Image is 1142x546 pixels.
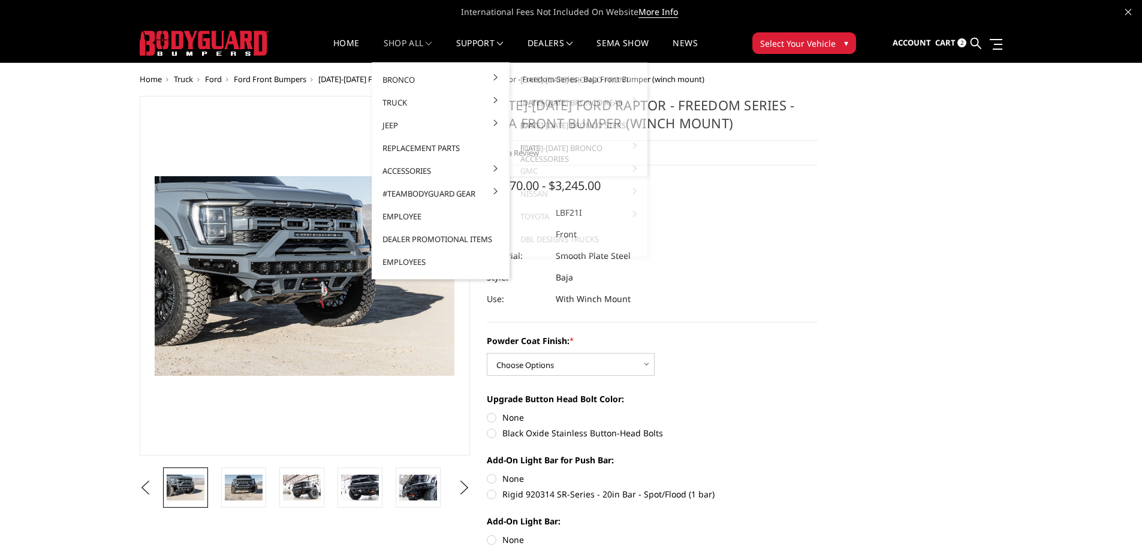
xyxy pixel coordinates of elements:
[1082,488,1142,546] iframe: Chat Widget
[514,91,643,114] a: Chevrolet
[487,454,818,466] label: Add-On Light Bar for Push Bar:
[935,27,966,59] a: Cart 2
[487,96,818,141] h1: [DATE]-[DATE] Ford Raptor - Freedom Series - Baja Front Bumper (winch mount)
[140,74,162,85] a: Home
[318,74,411,85] a: [DATE]-[DATE] Ford Raptor
[205,74,222,85] a: Ford
[673,39,697,62] a: News
[514,68,643,91] a: [DATE]-[DATE] Bronco Front
[376,114,505,137] a: Jeep
[376,251,505,273] a: Employees
[514,205,643,228] a: Toyota
[487,411,818,424] label: None
[376,137,505,159] a: Replacement Parts
[174,74,193,85] a: Truck
[376,228,505,251] a: Dealer Promotional Items
[487,533,818,546] label: None
[487,472,818,485] label: None
[456,39,504,62] a: Support
[487,334,818,347] label: Powder Coat Finish:
[487,427,818,439] label: Black Oxide Stainless Button-Head Bolts
[514,182,643,205] a: Nissan
[893,27,931,59] a: Account
[137,479,155,497] button: Previous
[514,228,643,251] a: DBL Designs Trucks
[528,39,573,62] a: Dealers
[514,114,643,137] a: Ram
[638,6,678,18] a: More Info
[455,479,473,497] button: Next
[234,74,306,85] a: Ford Front Bumpers
[514,159,643,182] a: GMC
[376,159,505,182] a: Accessories
[140,96,471,455] a: 2021-2025 Ford Raptor - Freedom Series - Baja Front Bumper (winch mount)
[556,267,573,288] dd: Baja
[225,475,263,500] img: 2021-2025 Ford Raptor - Freedom Series - Baja Front Bumper (winch mount)
[514,137,643,159] a: Ford
[487,288,547,310] dt: Use:
[376,205,505,228] a: Employee
[333,39,359,62] a: Home
[935,37,956,48] span: Cart
[893,37,931,48] span: Account
[399,475,437,500] img: 2021-2025 Ford Raptor - Freedom Series - Baja Front Bumper (winch mount)
[752,32,856,54] button: Select Your Vehicle
[487,488,818,500] label: Rigid 920314 SR-Series - 20in Bar - Spot/Flood (1 bar)
[760,37,836,50] span: Select Your Vehicle
[376,68,505,91] a: Bronco
[487,267,547,288] dt: Style:
[140,31,269,56] img: BODYGUARD BUMPERS
[487,393,818,405] label: Upgrade Button Head Bolt Color:
[596,39,649,62] a: SEMA Show
[167,475,204,500] img: 2021-2025 Ford Raptor - Freedom Series - Baja Front Bumper (winch mount)
[487,515,818,527] label: Add-On Light Bar:
[376,91,505,114] a: Truck
[283,475,321,500] img: 2021-2025 Ford Raptor - Freedom Series - Baja Front Bumper (winch mount)
[556,288,631,310] dd: With Winch Mount
[341,475,379,500] img: 2021-2025 Ford Raptor - Freedom Series - Baja Front Bumper (winch mount)
[957,38,966,47] span: 2
[384,39,432,62] a: shop all
[844,37,848,49] span: ▾
[376,182,505,205] a: #TeamBodyguard Gear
